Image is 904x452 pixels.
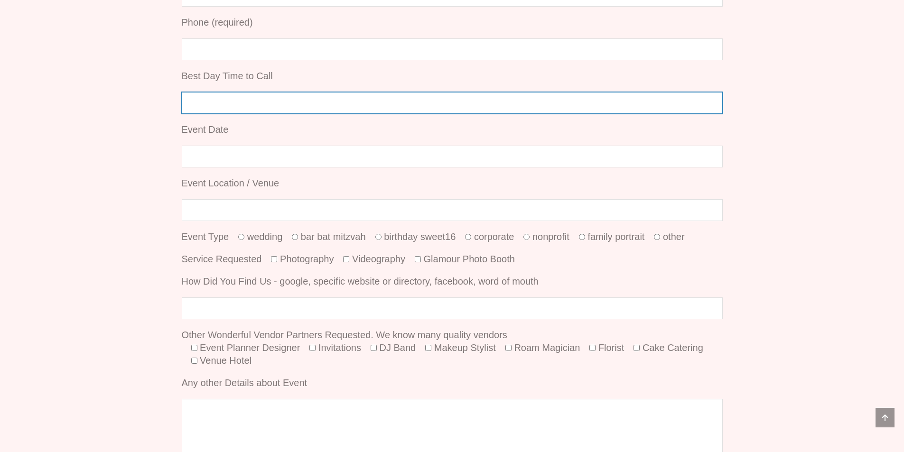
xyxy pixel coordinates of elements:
[277,254,334,264] span: Photography
[182,231,723,243] p: Event Type
[349,254,405,264] span: Videography
[431,342,496,353] span: Makeup Stylist
[640,342,703,353] span: Cake Catering
[197,342,300,353] span: Event Planner Designer
[585,231,645,242] span: family portrait
[182,253,723,266] p: Service Requested
[244,231,282,242] span: wedding
[512,342,580,353] span: Roam Magician
[182,275,723,288] p: How Did You Find Us - google, specific website or directory, facebook, word of mouth
[182,329,723,367] p: Other Wonderful Vendor Partners Requested. We know many quality vendors
[596,342,624,353] span: Florist
[421,254,515,264] span: Glamour Photo Booth
[182,70,723,83] p: Best Day Time to Call
[182,123,723,136] p: Event Date
[382,231,456,242] span: birthday sweet16
[377,342,416,353] span: DJ Band
[182,377,723,389] p: Any other Details about Event
[182,16,723,29] p: Phone (required)
[660,231,684,242] span: other
[471,231,514,242] span: corporate
[316,342,361,353] span: Invitations
[197,355,252,366] span: Venue Hotel
[530,231,569,242] span: nonprofit
[298,231,365,242] span: bar bat mitzvah
[182,177,723,190] p: Event Location / Venue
